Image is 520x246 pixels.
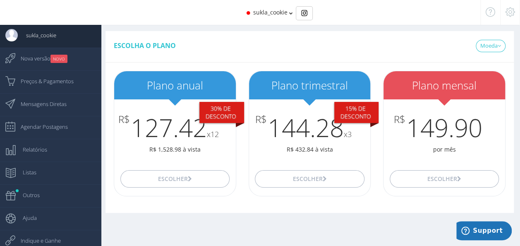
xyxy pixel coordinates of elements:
[114,145,236,154] p: R$ 1,528.98 à vista
[301,10,307,16] img: Instagram_simple_icon.svg
[18,25,56,46] span: sukla_cookie
[50,55,67,63] small: NOVO
[456,221,512,242] iframe: Opens a widget where you can find more information
[390,170,499,188] button: Escolher
[114,80,236,92] h2: Plano anual
[253,8,288,16] span: sukla_cookie
[249,80,371,92] h2: Plano trimestral
[12,116,68,137] span: Agendar Postagens
[334,102,379,123] div: 15% De desconto
[114,114,236,141] h3: 127.42
[12,71,74,92] span: Preços & Pagamentos
[199,102,244,123] div: 30% De desconto
[14,207,37,228] span: Ajuda
[255,170,364,188] button: Escolher
[255,114,267,125] span: R$
[296,6,313,20] div: Basic example
[249,114,371,141] h3: 144.28
[383,80,505,92] h2: Plano mensal
[14,162,36,183] span: Listas
[114,41,176,50] span: Escolha o plano
[5,29,18,41] img: User Image
[344,129,352,139] small: x3
[14,139,47,160] span: Relatórios
[12,48,67,69] span: Nova versão
[207,129,219,139] small: x12
[14,185,40,205] span: Outros
[394,114,405,125] span: R$
[383,145,505,154] p: por mês
[249,145,371,154] p: R$ 432.84 à vista
[120,170,230,188] button: Escolher
[12,94,67,114] span: Mensagens Diretas
[476,40,506,52] a: Moeda
[118,114,130,125] span: R$
[383,114,505,141] h3: 149.90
